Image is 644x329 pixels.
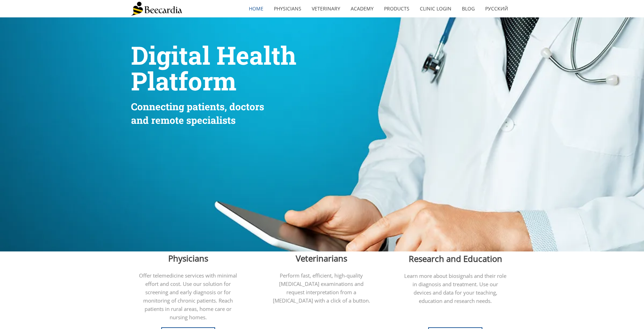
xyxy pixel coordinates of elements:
a: Blog [457,1,480,17]
a: home [244,1,269,17]
span: Digital Health [131,39,296,72]
a: Physicians [269,1,307,17]
span: and remote specialists [131,114,236,127]
img: Beecardia [131,2,182,16]
span: Physicians [168,252,208,264]
span: Learn more about biosignals and their role in diagnosis and treatment. Use our devices and data f... [404,272,506,304]
span: Offer telemedicine services with minimal effort and cost. Use our solution for screening and earl... [139,272,237,321]
a: Clinic Login [415,1,457,17]
span: Research and Education [409,253,502,264]
span: Connecting patients, doctors [131,100,264,113]
a: Русский [480,1,513,17]
span: Perform fast, efficient, high-quality [MEDICAL_DATA] examinations and request interpretation from... [273,272,370,304]
a: Academy [345,1,379,17]
span: Platform [131,64,236,97]
a: Products [379,1,415,17]
a: Veterinary [307,1,345,17]
span: Veterinarians [296,252,347,264]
